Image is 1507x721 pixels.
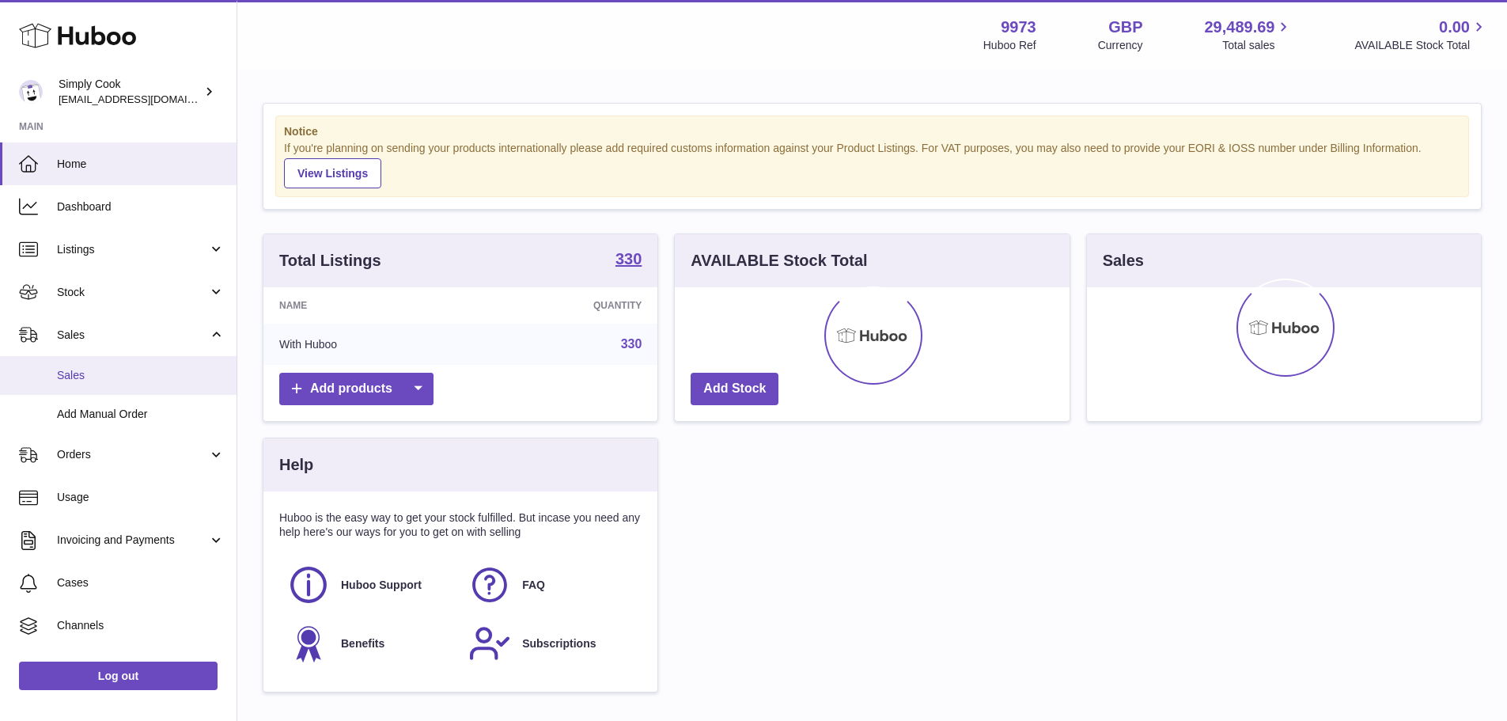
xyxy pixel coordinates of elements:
td: With Huboo [263,324,471,365]
span: Sales [57,328,208,343]
a: FAQ [468,564,634,606]
span: Huboo Support [341,578,422,593]
span: Orders [57,447,208,462]
a: Add Stock [691,373,778,405]
div: Huboo Ref [983,38,1036,53]
span: AVAILABLE Stock Total [1354,38,1488,53]
span: Subscriptions [522,636,596,651]
span: Total sales [1222,38,1293,53]
a: View Listings [284,158,381,188]
strong: GBP [1108,17,1142,38]
th: Name [263,287,471,324]
a: Subscriptions [468,622,634,665]
a: 330 [621,337,642,351]
h3: Sales [1103,250,1144,271]
a: 29,489.69 Total sales [1204,17,1293,53]
p: Huboo is the easy way to get your stock fulfilled. But incase you need any help here's our ways f... [279,510,642,541]
a: Add products [279,373,434,405]
a: Benefits [287,622,452,665]
h3: Help [279,454,313,476]
span: Stock [57,285,208,300]
th: Quantity [471,287,657,324]
a: 330 [615,251,642,270]
img: internalAdmin-9973@internal.huboo.com [19,80,43,104]
a: 0.00 AVAILABLE Stock Total [1354,17,1488,53]
span: Sales [57,368,225,383]
a: Log out [19,662,218,690]
h3: AVAILABLE Stock Total [691,250,867,271]
h3: Total Listings [279,250,381,271]
span: Home [57,157,225,172]
span: Cases [57,575,225,590]
span: 0.00 [1439,17,1470,38]
span: 29,489.69 [1204,17,1274,38]
span: Add Manual Order [57,407,225,422]
span: Invoicing and Payments [57,533,208,548]
span: [EMAIL_ADDRESS][DOMAIN_NAME] [59,93,233,105]
span: FAQ [522,578,545,593]
strong: Notice [284,124,1460,139]
span: Benefits [341,636,384,651]
div: If you're planning on sending your products internationally please add required customs informati... [284,141,1460,188]
strong: 330 [615,251,642,267]
span: Dashboard [57,199,225,214]
span: Channels [57,618,225,633]
div: Simply Cook [59,77,201,107]
a: Huboo Support [287,564,452,606]
strong: 9973 [1001,17,1036,38]
span: Listings [57,242,208,257]
div: Currency [1098,38,1143,53]
span: Usage [57,490,225,505]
